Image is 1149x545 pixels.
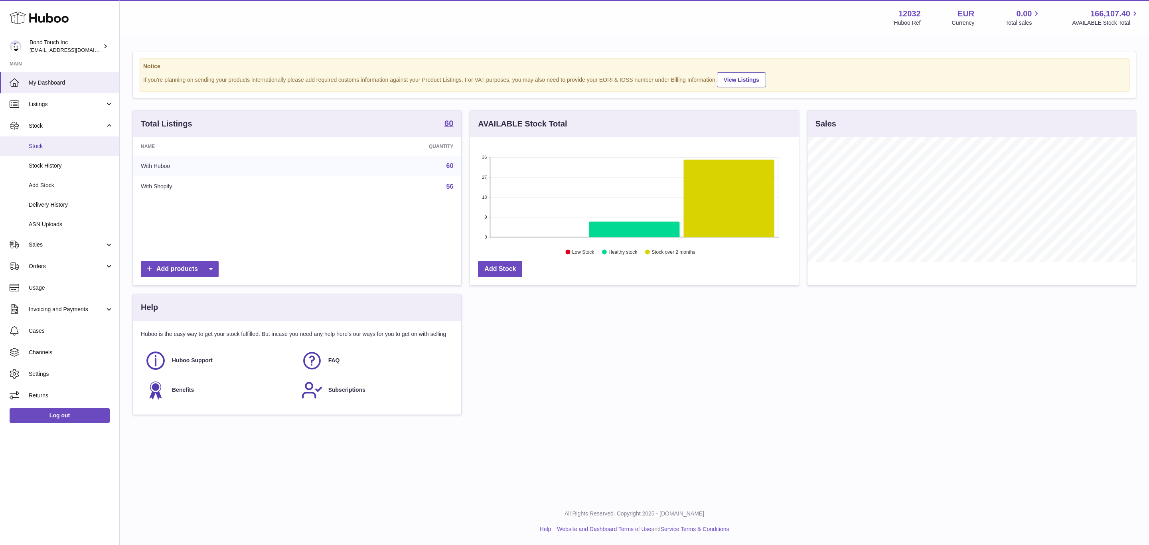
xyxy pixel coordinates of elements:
[554,525,729,533] li: and
[172,386,194,394] span: Benefits
[485,215,487,219] text: 9
[133,137,310,156] th: Name
[478,261,522,277] a: Add Stock
[29,349,113,356] span: Channels
[172,357,213,364] span: Huboo Support
[310,137,461,156] th: Quantity
[141,118,192,129] h3: Total Listings
[29,284,113,292] span: Usage
[141,261,219,277] a: Add products
[301,379,450,401] a: Subscriptions
[572,249,594,255] text: Low Stock
[958,8,974,19] strong: EUR
[29,201,113,209] span: Delivery History
[29,263,105,270] span: Orders
[145,379,293,401] a: Benefits
[143,63,1125,70] strong: Notice
[133,176,310,197] td: With Shopify
[29,79,113,87] span: My Dashboard
[485,235,487,239] text: 0
[1072,8,1139,27] a: 166,107.40 AVAILABLE Stock Total
[482,155,487,160] text: 36
[328,357,340,364] span: FAQ
[952,19,975,27] div: Currency
[1005,19,1041,27] span: Total sales
[29,241,105,249] span: Sales
[717,72,766,87] a: View Listings
[29,122,105,130] span: Stock
[328,386,365,394] span: Subscriptions
[29,162,113,170] span: Stock History
[141,302,158,313] h3: Help
[29,392,113,399] span: Returns
[482,195,487,199] text: 18
[609,249,638,255] text: Healthy stock
[446,183,454,190] a: 56
[29,327,113,335] span: Cases
[29,182,113,189] span: Add Stock
[444,119,453,129] a: 60
[557,526,651,532] a: Website and Dashboard Terms of Use
[1090,8,1130,19] span: 166,107.40
[478,118,567,129] h3: AVAILABLE Stock Total
[540,526,551,532] a: Help
[133,156,310,176] td: With Huboo
[661,526,729,532] a: Service Terms & Conditions
[446,162,454,169] a: 60
[30,39,101,54] div: Bond Touch Inc
[482,175,487,180] text: 27
[898,8,921,19] strong: 12032
[143,71,1125,87] div: If you're planning on sending your products internationally please add required customs informati...
[301,350,450,371] a: FAQ
[29,142,113,150] span: Stock
[30,47,117,53] span: [EMAIL_ADDRESS][DOMAIN_NAME]
[29,221,113,228] span: ASN Uploads
[126,510,1143,517] p: All Rights Reserved. Copyright 2025 - [DOMAIN_NAME]
[10,40,22,52] img: logistics@bond-touch.com
[145,350,293,371] a: Huboo Support
[444,119,453,127] strong: 60
[1005,8,1041,27] a: 0.00 Total sales
[1072,19,1139,27] span: AVAILABLE Stock Total
[141,330,453,338] p: Huboo is the easy way to get your stock fulfilled. But incase you need any help here's our ways f...
[1017,8,1032,19] span: 0.00
[894,19,921,27] div: Huboo Ref
[652,249,695,255] text: Stock over 2 months
[29,101,105,108] span: Listings
[29,370,113,378] span: Settings
[815,118,836,129] h3: Sales
[10,408,110,423] a: Log out
[29,306,105,313] span: Invoicing and Payments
